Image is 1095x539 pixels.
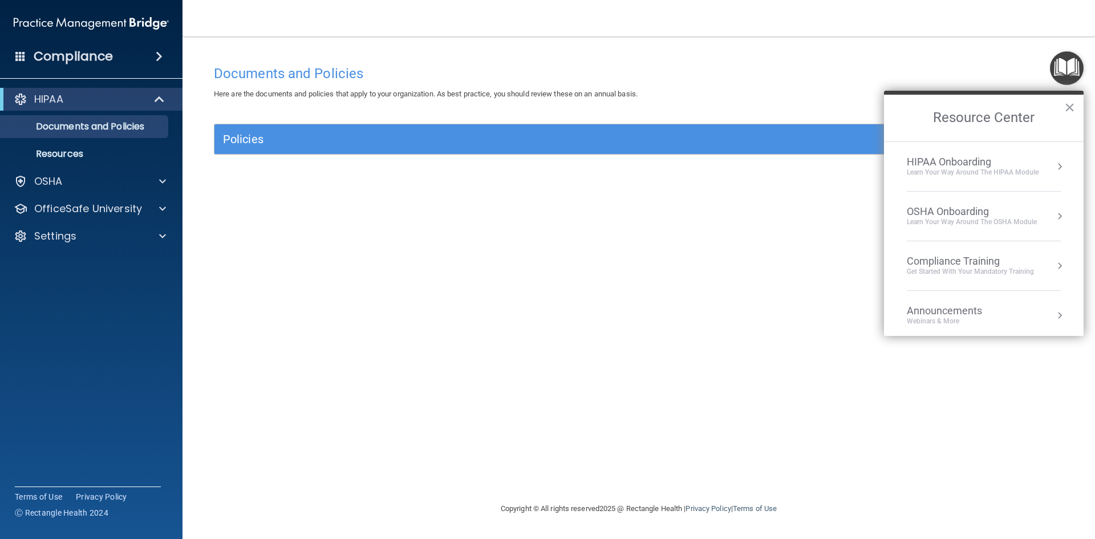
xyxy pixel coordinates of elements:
[14,12,169,35] img: PMB logo
[907,205,1037,218] div: OSHA Onboarding
[76,491,127,502] a: Privacy Policy
[223,133,842,145] h5: Policies
[686,504,731,513] a: Privacy Policy
[907,317,1005,326] div: Webinars & More
[907,305,1005,317] div: Announcements
[214,90,638,98] span: Here are the documents and policies that apply to your organization. As best practice, you should...
[1050,51,1084,85] button: Open Resource Center
[14,92,165,106] a: HIPAA
[15,491,62,502] a: Terms of Use
[907,255,1034,268] div: Compliance Training
[884,91,1084,336] div: Resource Center
[7,121,163,132] p: Documents and Policies
[907,168,1039,177] div: Learn Your Way around the HIPAA module
[34,48,113,64] h4: Compliance
[733,504,777,513] a: Terms of Use
[907,156,1039,168] div: HIPAA Onboarding
[34,175,63,188] p: OSHA
[214,66,1064,81] h4: Documents and Policies
[14,175,166,188] a: OSHA
[34,202,142,216] p: OfficeSafe University
[34,229,76,243] p: Settings
[14,229,166,243] a: Settings
[884,95,1084,141] h2: Resource Center
[907,217,1037,227] div: Learn your way around the OSHA module
[7,148,163,160] p: Resources
[223,130,1055,148] a: Policies
[1064,98,1075,116] button: Close
[431,491,847,527] div: Copyright © All rights reserved 2025 @ Rectangle Health | |
[15,507,108,518] span: Ⓒ Rectangle Health 2024
[14,202,166,216] a: OfficeSafe University
[34,92,63,106] p: HIPAA
[907,267,1034,277] div: Get Started with your mandatory training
